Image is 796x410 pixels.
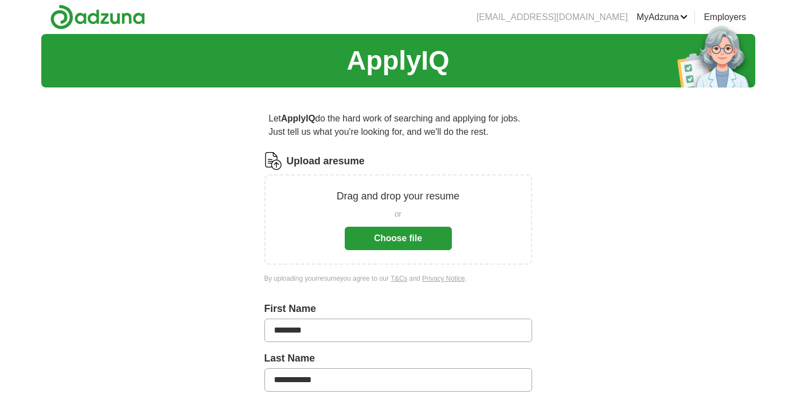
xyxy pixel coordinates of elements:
a: Employers [704,11,746,24]
h1: ApplyIQ [346,41,449,81]
div: By uploading your resume you agree to our and . [264,274,532,284]
span: or [394,208,401,220]
p: Let do the hard work of searching and applying for jobs. Just tell us what you're looking for, an... [264,108,532,143]
label: Upload a resume [287,154,365,169]
a: Privacy Notice [422,275,465,282]
strong: ApplyIQ [281,114,315,123]
button: Choose file [345,227,452,250]
label: Last Name [264,351,532,366]
p: Drag and drop your resume [336,189,459,204]
img: CV Icon [264,152,282,170]
a: MyAdzuna [636,11,688,24]
img: Adzuna logo [50,4,145,30]
label: First Name [264,301,532,316]
li: [EMAIL_ADDRESS][DOMAIN_NAME] [476,11,628,24]
a: T&Cs [390,275,407,282]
